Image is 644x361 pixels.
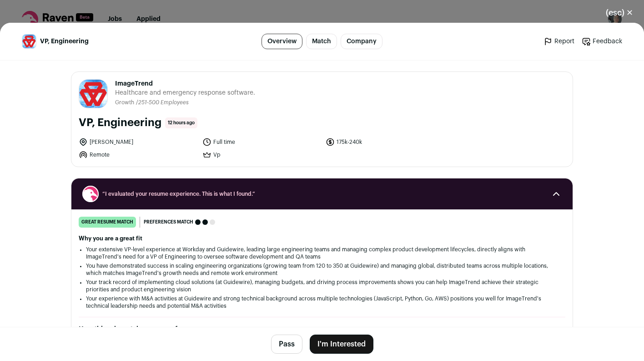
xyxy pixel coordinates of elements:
[144,218,193,227] span: Preferences match
[79,325,565,334] h2: How this role matches your preferences
[115,99,136,106] li: Growth
[86,262,558,277] li: You have demonstrated success in scaling engineering organizations (growing team from 120 to 350 ...
[271,335,302,354] button: Pass
[79,235,565,242] h2: Why you are a great fit
[310,335,373,354] button: I'm Interested
[202,137,321,147] li: Full time
[115,88,255,97] span: Healthcare and emergency response software.
[86,295,558,310] li: Your experience with M&A activities at Guidewire and strong technical background across multiple ...
[115,79,255,88] span: ImageTrend
[102,190,542,198] span: “I evaluated your resume experience. This is what I found.”
[262,34,302,49] a: Overview
[306,34,337,49] a: Match
[86,279,558,293] li: Your track record of implementing cloud solutions (at Guidewire), managing budgets, and driving p...
[79,137,197,147] li: [PERSON_NAME]
[595,3,644,23] button: Close modal
[40,37,89,46] span: VP, Engineering
[136,99,189,106] li: /
[79,80,107,108] img: 09d2befd347306436df4311b686b5d290af2a9167ce81e8bea865516df00586b.jpg
[543,37,574,46] a: Report
[79,217,136,228] div: great resume match
[165,117,197,128] span: 12 hours ago
[326,137,444,147] li: 175k-240k
[341,34,382,49] a: Company
[79,116,161,130] h1: VP, Engineering
[202,150,321,159] li: Vp
[582,37,622,46] a: Feedback
[86,246,558,260] li: Your extensive VP-level experience at Workday and Guidewire, leading large engineering teams and ...
[22,35,36,48] img: 09d2befd347306436df4311b686b5d290af2a9167ce81e8bea865516df00586b.jpg
[138,100,189,105] span: 251-500 Employees
[79,150,197,159] li: Remote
